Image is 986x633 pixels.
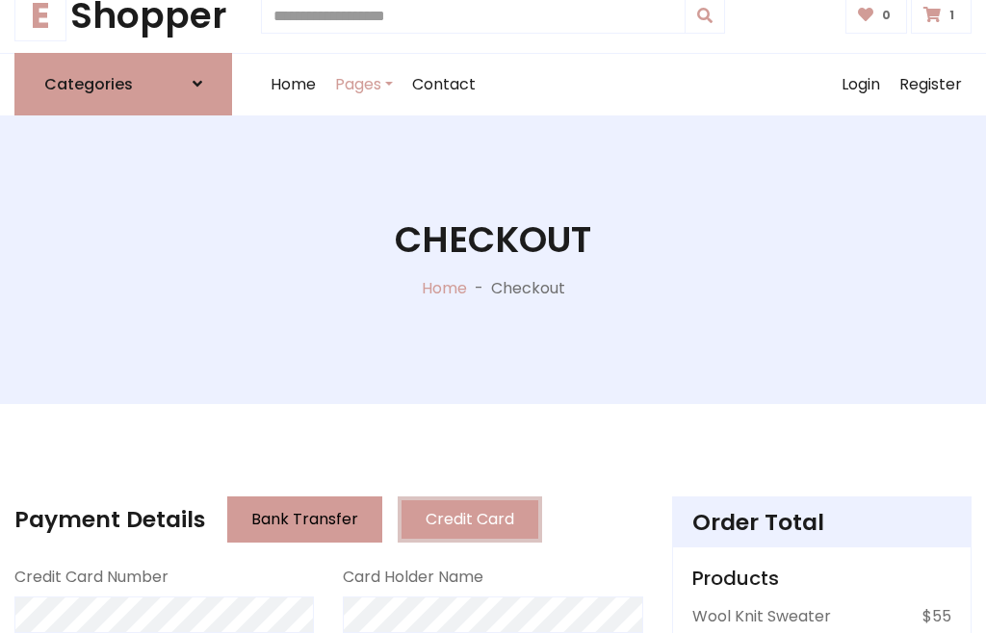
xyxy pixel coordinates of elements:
[325,54,402,115] a: Pages
[343,566,483,589] label: Card Holder Name
[467,277,491,300] p: -
[877,7,895,24] span: 0
[14,566,169,589] label: Credit Card Number
[14,53,232,115] a: Categories
[491,277,565,300] p: Checkout
[692,509,951,536] h4: Order Total
[398,496,542,543] button: Credit Card
[422,277,467,299] a: Home
[227,496,382,543] button: Bank Transfer
[44,75,133,93] h6: Categories
[402,54,485,115] a: Contact
[945,7,959,24] span: 1
[395,218,591,262] h1: Checkout
[261,54,325,115] a: Home
[890,54,972,115] a: Register
[832,54,890,115] a: Login
[922,605,951,628] p: $55
[14,506,205,533] h4: Payment Details
[692,567,951,590] h5: Products
[692,605,831,628] p: Wool Knit Sweater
